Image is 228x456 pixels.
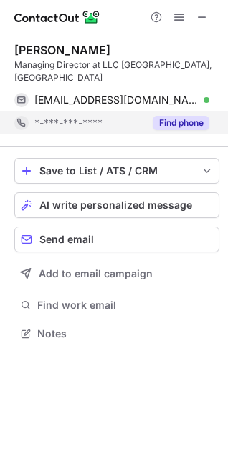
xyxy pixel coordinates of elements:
div: Managing Director at LLC [GEOGRAPHIC_DATA], [GEOGRAPHIC_DATA] [14,59,219,84]
span: Notes [37,327,214,340]
span: Send email [39,234,94,245]
div: [PERSON_NAME] [14,43,110,57]
span: Find work email [37,299,214,312]
img: ContactOut v5.3.10 [14,9,100,26]
button: save-profile-one-click [14,158,219,184]
span: [EMAIL_ADDRESS][DOMAIN_NAME] [34,94,199,106]
button: Add to email campaign [14,261,219,287]
span: Add to email campaign [39,268,153,279]
button: AI write personalized message [14,192,219,218]
button: Find work email [14,295,219,315]
button: Reveal Button [153,116,209,130]
span: AI write personalized message [39,199,192,211]
div: Save to List / ATS / CRM [39,165,194,177]
button: Send email [14,227,219,252]
button: Notes [14,324,219,344]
